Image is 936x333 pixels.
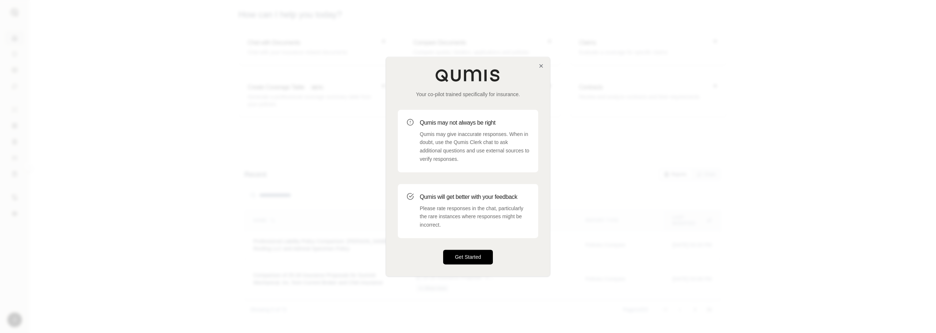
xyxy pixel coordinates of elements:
p: Please rate responses in the chat, particularly the rare instances where responses might be incor... [420,204,529,229]
img: Qumis Logo [435,69,501,82]
p: Qumis may give inaccurate responses. When in doubt, use the Qumis Clerk chat to ask additional qu... [420,130,529,163]
h3: Qumis may not always be right [420,118,529,127]
h3: Qumis will get better with your feedback [420,193,529,201]
p: Your co-pilot trained specifically for insurance. [398,91,538,98]
button: Get Started [443,250,493,264]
